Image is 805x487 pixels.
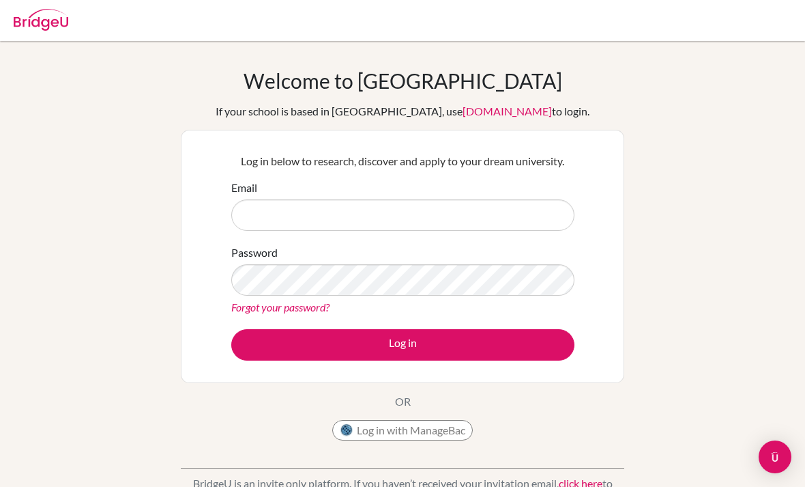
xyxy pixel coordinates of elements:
[14,9,68,31] img: Bridge-U
[231,180,257,196] label: Email
[231,245,278,261] label: Password
[463,105,552,117] a: [DOMAIN_NAME]
[231,301,330,314] a: Forgot your password?
[332,420,473,441] button: Log in with ManageBac
[244,68,562,93] h1: Welcome to [GEOGRAPHIC_DATA]
[759,441,791,473] div: Open Intercom Messenger
[231,153,574,169] p: Log in below to research, discover and apply to your dream university.
[395,393,411,410] p: OR
[231,329,574,361] button: Log in
[216,103,589,120] div: If your school is based in [GEOGRAPHIC_DATA], use to login.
